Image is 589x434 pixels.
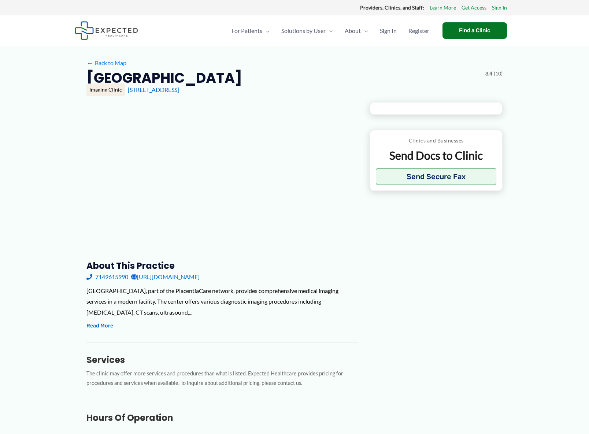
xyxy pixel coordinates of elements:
h3: Hours of Operation [86,412,358,423]
div: Imaging Clinic [86,84,125,96]
a: Register [403,18,435,44]
a: Solutions by UserMenu Toggle [275,18,339,44]
span: For Patients [231,18,262,44]
a: [URL][DOMAIN_NAME] [131,271,200,282]
a: Find a Clinic [442,22,507,39]
a: AboutMenu Toggle [339,18,374,44]
span: 3.4 [485,69,492,78]
a: Sign In [492,3,507,12]
h3: Services [86,354,358,366]
p: The clinic may offer more services and procedures than what is listed. Expected Healthcare provid... [86,369,358,389]
a: Learn More [430,3,456,12]
img: Expected Healthcare Logo - side, dark font, small [75,21,138,40]
span: Menu Toggle [326,18,333,44]
span: (10) [494,69,503,78]
p: Send Docs to Clinic [376,148,496,163]
a: Sign In [374,18,403,44]
span: Menu Toggle [262,18,270,44]
button: Read More [86,322,113,330]
span: Menu Toggle [361,18,368,44]
h3: About this practice [86,260,358,271]
span: Register [408,18,429,44]
a: 7149615990 [86,271,128,282]
strong: Providers, Clinics, and Staff: [360,4,424,11]
nav: Primary Site Navigation [226,18,435,44]
div: [GEOGRAPHIC_DATA], part of the PlacentiaCare network, provides comprehensive medical imaging serv... [86,285,358,318]
a: [STREET_ADDRESS] [128,86,179,93]
p: Clinics and Businesses [376,136,496,145]
span: Sign In [380,18,397,44]
span: About [345,18,361,44]
button: Send Secure Fax [376,168,496,185]
a: ←Back to Map [86,58,126,68]
span: Solutions by User [281,18,326,44]
h2: [GEOGRAPHIC_DATA] [86,69,242,87]
a: Get Access [462,3,486,12]
span: ← [86,59,93,66]
a: For PatientsMenu Toggle [226,18,275,44]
